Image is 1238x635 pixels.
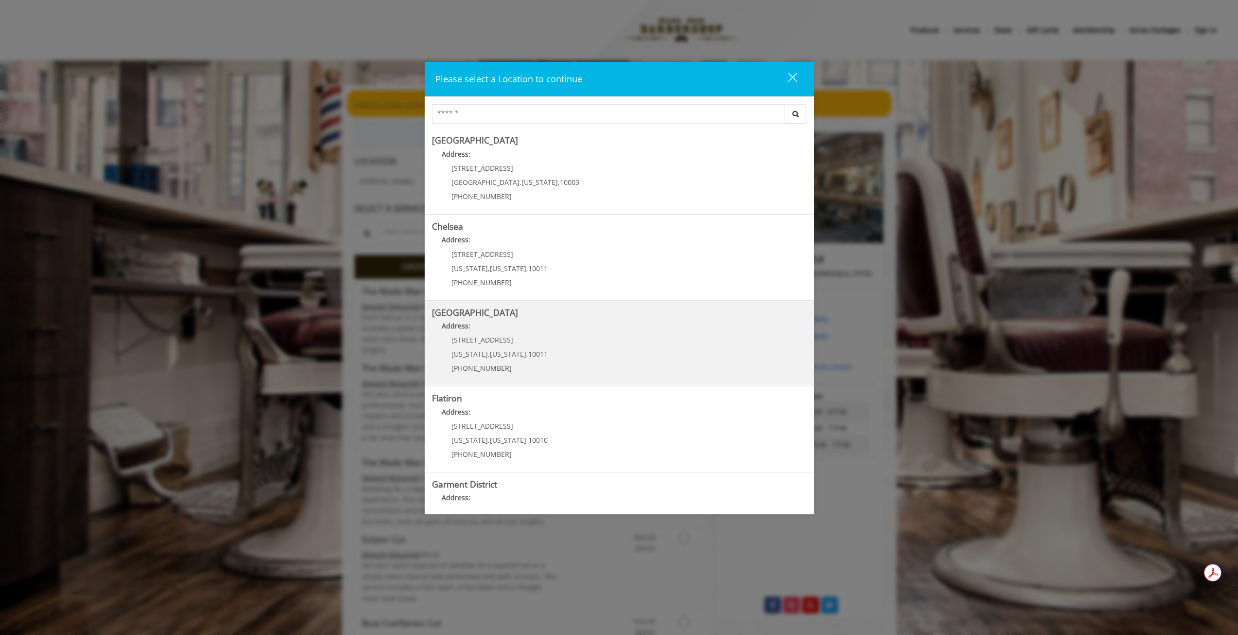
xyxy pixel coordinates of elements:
span: , [488,264,490,273]
span: [PHONE_NUMBER] [451,363,512,373]
b: Address: [442,149,470,159]
span: Please select a Location to continue [435,73,582,85]
span: 10003 [560,178,579,187]
span: , [520,178,521,187]
span: , [488,349,490,359]
span: [STREET_ADDRESS] [451,163,513,173]
i: Search button [790,110,801,117]
span: 10011 [528,264,548,273]
span: [US_STATE] [490,435,526,445]
button: close dialog [770,69,803,89]
span: [STREET_ADDRESS] [451,421,513,431]
span: [US_STATE] [521,178,558,187]
b: Garment District [432,478,497,490]
span: , [526,349,528,359]
b: Address: [442,493,470,502]
span: 10010 [528,435,548,445]
span: [US_STATE] [451,435,488,445]
span: , [558,178,560,187]
span: [PHONE_NUMBER] [451,450,512,459]
span: [STREET_ADDRESS] [451,250,513,259]
span: [PHONE_NUMBER] [451,278,512,287]
b: [GEOGRAPHIC_DATA] [432,307,518,318]
div: close dialog [777,72,796,87]
span: [US_STATE] [490,349,526,359]
div: Center Select [432,104,807,128]
b: Address: [442,235,470,244]
span: [PHONE_NUMBER] [451,192,512,201]
span: [STREET_ADDRESS] [451,335,513,345]
span: , [526,435,528,445]
b: Address: [442,407,470,417]
span: , [488,435,490,445]
input: Search Center [432,104,785,124]
b: Address: [442,321,470,330]
span: [US_STATE] [451,349,488,359]
span: 10011 [528,349,548,359]
span: , [526,264,528,273]
b: Flatiron [432,392,462,404]
span: [US_STATE] [451,264,488,273]
span: [GEOGRAPHIC_DATA] [451,178,520,187]
b: [GEOGRAPHIC_DATA] [432,134,518,146]
b: Chelsea [432,220,463,232]
span: [US_STATE] [490,264,526,273]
